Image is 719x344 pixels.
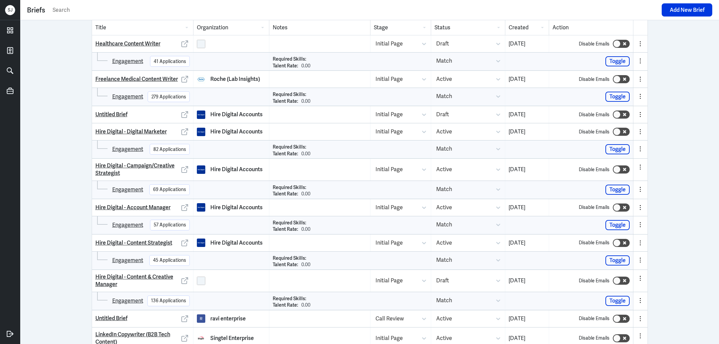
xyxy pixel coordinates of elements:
[579,128,609,135] label: Disable Emails
[579,315,609,322] label: Disable Emails
[509,165,545,174] p: [DATE]
[273,91,306,98] p: Required Skills:
[112,57,143,65] a: Engagement
[210,128,263,136] p: Hire Digital Accounts
[210,315,246,323] p: ravi enterprise
[509,315,545,323] p: [DATE]
[509,75,545,83] p: [DATE]
[151,93,186,100] div: 279 Applications
[301,151,310,157] p: 0.00
[210,239,263,247] p: Hire Digital Accounts
[197,165,205,174] img: Hire Digital Accounts
[153,257,186,264] div: 45 Applications
[509,111,545,119] p: [DATE]
[153,146,186,153] div: 82 Applications
[95,111,127,118] a: Untitled Brief
[52,5,658,15] input: Search
[509,277,545,285] p: [DATE]
[509,239,545,247] p: [DATE]
[301,261,310,268] p: 0.00
[605,56,630,66] button: Toggle
[273,63,298,69] p: Talent Rate:
[27,5,45,15] div: Briefs
[269,20,370,35] div: Notes
[662,3,712,17] button: Add New Brief
[579,239,609,246] label: Disable Emails
[579,76,609,83] label: Disable Emails
[210,334,254,342] p: Singtel Enterprise
[549,20,633,35] div: Action
[210,111,263,119] p: Hire Digital Accounts
[273,226,298,233] p: Talent Rate:
[153,186,186,193] div: 69 Applications
[193,20,269,35] div: Organization
[579,166,609,173] label: Disable Emails
[273,255,306,262] p: Required Skills:
[112,221,143,229] a: Engagement
[210,165,263,174] p: Hire Digital Accounts
[112,297,143,305] a: Engagement
[95,128,167,135] a: Hire Digital - Digital Marketer
[579,204,609,211] label: Disable Emails
[197,239,205,247] img: Hire Digital Accounts
[112,93,143,101] a: Engagement
[95,315,127,322] a: Untitled Brief
[92,20,193,35] div: Title
[154,58,186,65] div: 41 Applications
[370,20,431,35] div: Stage
[154,221,186,228] div: 57 Applications
[210,204,263,212] p: Hire Digital Accounts
[273,191,298,197] p: Talent Rate:
[605,185,630,195] button: Toggle
[273,56,306,63] p: Required Skills:
[301,63,310,69] p: 0.00
[301,98,310,105] p: 0.00
[151,297,186,304] div: 136 Applications
[605,144,630,154] button: Toggle
[112,186,143,194] a: Engagement
[605,255,630,265] button: Toggle
[197,111,205,119] img: Hire Digital Accounts
[197,128,205,136] img: Hire Digital Accounts
[579,277,609,284] label: Disable Emails
[579,40,609,48] label: Disable Emails
[509,40,545,48] p: [DATE]
[197,75,205,84] img: Roche (Lab Insights)
[431,20,505,35] div: Status
[273,295,306,302] p: Required Skills:
[273,261,298,268] p: Talent Rate:
[301,302,310,309] p: 0.00
[95,40,160,48] a: Healthcare Content Writer
[273,220,306,226] p: Required Skills:
[95,75,178,83] a: Freelance Medical Content Writer
[509,128,545,136] p: [DATE]
[112,256,143,264] a: Engagement
[197,314,205,323] img: ravi enterprise
[5,5,15,15] div: S J
[509,204,545,212] p: [DATE]
[95,204,171,211] a: Hire Digital - Account Manager
[509,334,545,342] p: [DATE]
[197,203,205,212] img: Hire Digital Accounts
[605,296,630,306] button: Toggle
[273,144,306,151] p: Required Skills:
[579,335,609,342] label: Disable Emails
[210,75,260,83] p: Roche (Lab Insights)
[95,239,172,247] a: Hire Digital - Content Strategist
[273,302,298,309] p: Talent Rate:
[301,191,310,197] p: 0.00
[95,273,180,288] a: Hire Digital - Content & Creative Manager
[605,220,630,230] button: Toggle
[605,92,630,102] button: Toggle
[301,226,310,233] p: 0.00
[505,20,549,35] div: Created
[579,111,609,118] label: Disable Emails
[95,162,180,177] a: Hire Digital - Campaign/Creative Strategist
[273,184,306,191] p: Required Skills:
[273,151,298,157] p: Talent Rate:
[112,145,143,153] a: Engagement
[197,334,205,342] img: Singtel Enterprise
[273,98,298,105] p: Talent Rate:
